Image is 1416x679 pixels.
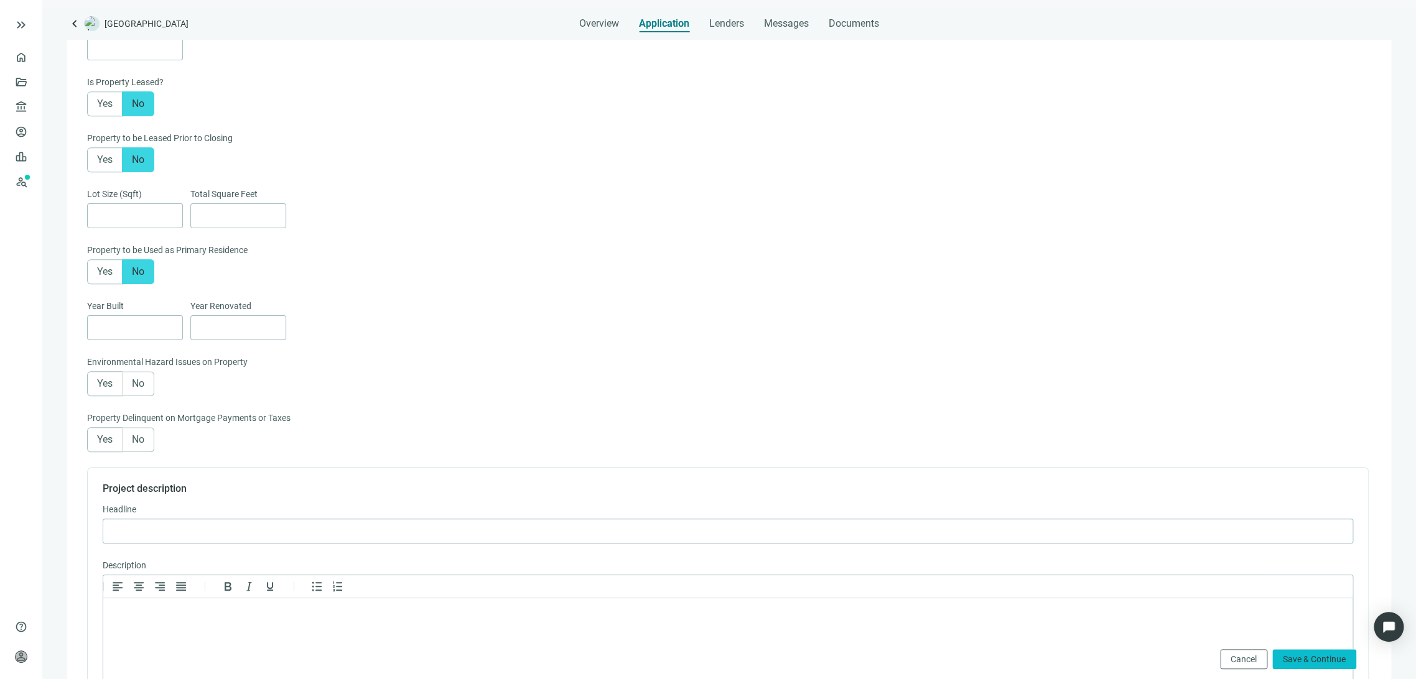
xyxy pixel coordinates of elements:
span: No [132,377,144,389]
span: Messages [764,17,809,29]
span: Property to be Leased Prior to Closing [87,131,233,145]
span: person [15,650,27,663]
button: Italic [238,579,259,594]
span: [GEOGRAPHIC_DATA] [105,17,189,30]
button: Underline [259,579,281,594]
span: Total Square Feet [190,187,258,201]
span: No [132,266,144,277]
span: Lot Size (Sqft) [87,187,142,201]
button: Bullet list [306,579,327,594]
button: keyboard_double_arrow_right [14,17,29,32]
span: Year Built [87,299,124,313]
span: Description [103,558,146,572]
button: Justify [170,579,192,594]
span: Property Delinquent on Mortgage Payments or Taxes [87,411,291,425]
span: help [15,621,27,633]
span: No [132,154,144,165]
img: deal-logo [85,16,100,31]
span: Application [639,17,689,30]
span: Environmental Hazard Issues on Property [87,355,248,369]
span: No [132,433,144,445]
button: Bold [217,579,238,594]
span: Is Property Leased? [87,75,164,89]
span: account_balance [15,101,24,113]
span: Property to be Used as Primary Residence [87,243,248,257]
h4: Project description [103,483,1353,495]
button: Numbered list [327,579,348,594]
span: No [132,98,144,109]
button: Align right [149,579,170,594]
button: Cancel [1220,649,1267,669]
a: keyboard_arrow_left [67,16,82,31]
span: Yes [97,266,113,277]
span: Overview [579,17,619,30]
span: Headline [103,502,136,516]
span: Yes [97,154,113,165]
span: Documents [829,17,879,30]
button: Align center [128,579,149,594]
button: Save & Continue [1272,649,1356,669]
button: Align left [107,579,128,594]
span: Lenders [709,17,744,30]
span: Yes [97,377,113,389]
span: Cancel [1231,654,1257,664]
span: Save & Continue [1283,654,1346,664]
span: Yes [97,433,113,445]
span: Year Renovated [190,299,251,313]
div: Open Intercom Messenger [1374,612,1404,642]
span: Yes [97,98,113,109]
